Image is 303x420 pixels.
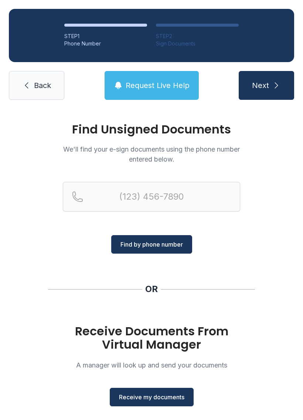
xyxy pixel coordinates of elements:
[64,40,147,47] div: Phone Number
[156,40,239,47] div: Sign Documents
[64,33,147,40] div: STEP 1
[63,123,240,135] h1: Find Unsigned Documents
[63,325,240,351] h1: Receive Documents From Virtual Manager
[120,240,183,249] span: Find by phone number
[252,80,269,91] span: Next
[63,182,240,211] input: Reservation phone number
[63,360,240,370] p: A manager will look up and send your documents
[34,80,51,91] span: Back
[145,283,158,295] div: OR
[63,144,240,164] p: We'll find your e-sign documents using the phone number entered below.
[156,33,239,40] div: STEP 2
[119,393,184,402] span: Receive my documents
[126,80,190,91] span: Request Live Help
